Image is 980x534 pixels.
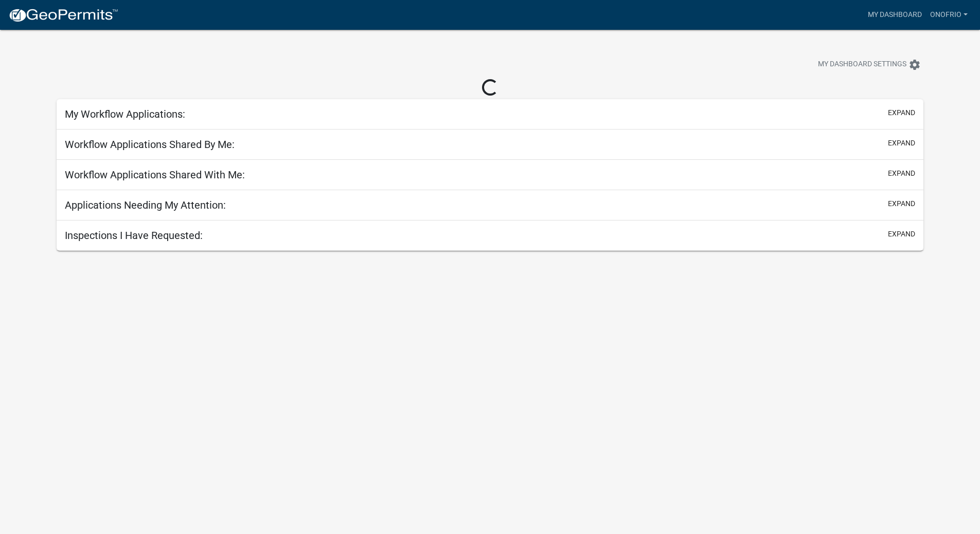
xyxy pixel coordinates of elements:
a: My Dashboard [864,5,926,25]
i: settings [908,59,921,71]
h5: Workflow Applications Shared With Me: [65,169,245,181]
button: expand [888,107,915,118]
h5: Applications Needing My Attention: [65,199,226,211]
a: onofrio [926,5,972,25]
button: expand [888,198,915,209]
button: expand [888,229,915,240]
h5: My Workflow Applications: [65,108,185,120]
button: expand [888,138,915,149]
span: My Dashboard Settings [818,59,906,71]
h5: Workflow Applications Shared By Me: [65,138,235,151]
h5: Inspections I Have Requested: [65,229,203,242]
button: My Dashboard Settingssettings [810,54,929,75]
button: expand [888,168,915,179]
